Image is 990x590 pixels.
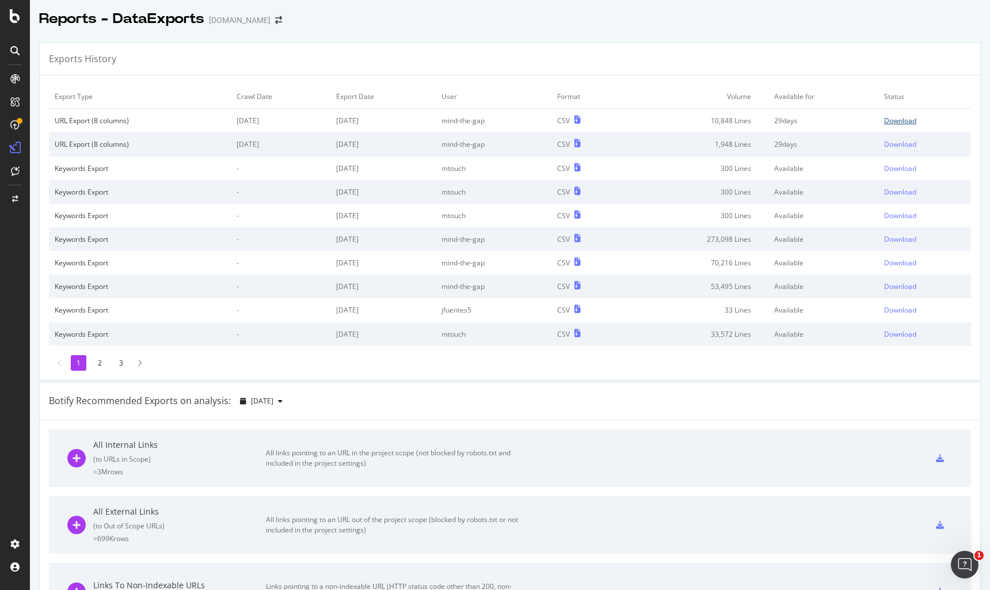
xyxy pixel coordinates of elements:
[49,394,231,408] div: Botify Recommended Exports on analysis:
[93,506,266,517] div: All External Links
[626,132,768,156] td: 1,948 Lines
[884,305,916,315] div: Download
[231,322,331,346] td: -
[231,180,331,204] td: -
[884,258,965,268] a: Download
[55,116,225,125] div: URL Export (8 columns)
[436,227,551,251] td: mind-the-gap
[557,305,570,315] div: CSV
[49,52,116,66] div: Exports History
[626,275,768,298] td: 53,495 Lines
[936,521,944,529] div: csv-export
[93,521,266,531] div: ( to Out of Scope URLs )
[884,116,965,125] a: Download
[626,322,768,346] td: 33,572 Lines
[884,258,916,268] div: Download
[884,281,965,291] a: Download
[626,227,768,251] td: 273,098 Lines
[93,467,266,477] div: = 3M rows
[330,85,435,109] td: Export Date
[275,16,282,24] div: arrow-right-arrow-left
[330,227,435,251] td: [DATE]
[557,116,570,125] div: CSV
[557,187,570,197] div: CSV
[884,329,965,339] a: Download
[55,305,225,315] div: Keywords Export
[436,298,551,322] td: jfuentes5
[55,234,225,244] div: Keywords Export
[39,9,204,29] div: Reports - DataExports
[436,180,551,204] td: mtouch
[436,109,551,133] td: mind-the-gap
[266,515,525,535] div: All links pointing to an URL out of the project scope (blocked by robots.txt or not included in t...
[557,281,570,291] div: CSV
[774,329,873,339] div: Available
[436,85,551,109] td: User
[231,298,331,322] td: -
[557,258,570,268] div: CSV
[436,251,551,275] td: mind-the-gap
[235,392,287,410] button: [DATE]
[113,355,129,371] li: 3
[231,204,331,227] td: -
[330,322,435,346] td: [DATE]
[557,139,570,149] div: CSV
[330,275,435,298] td: [DATE]
[768,85,878,109] td: Available for
[626,109,768,133] td: 10,848 Lines
[626,85,768,109] td: Volume
[436,157,551,180] td: mtouch
[884,234,916,244] div: Download
[330,204,435,227] td: [DATE]
[551,85,626,109] td: Format
[436,322,551,346] td: mtouch
[557,211,570,220] div: CSV
[330,251,435,275] td: [DATE]
[231,109,331,133] td: [DATE]
[55,211,225,220] div: Keywords Export
[768,132,878,156] td: 29 days
[330,180,435,204] td: [DATE]
[774,234,873,244] div: Available
[774,211,873,220] div: Available
[884,139,965,149] a: Download
[626,298,768,322] td: 33 Lines
[55,163,225,173] div: Keywords Export
[330,157,435,180] td: [DATE]
[55,258,225,268] div: Keywords Export
[93,439,266,451] div: All Internal Links
[884,305,965,315] a: Download
[974,551,984,560] span: 1
[330,298,435,322] td: [DATE]
[884,187,916,197] div: Download
[951,551,978,578] iframe: Intercom live chat
[768,109,878,133] td: 29 days
[884,211,916,220] div: Download
[330,132,435,156] td: [DATE]
[626,204,768,227] td: 300 Lines
[626,251,768,275] td: 70,216 Lines
[231,251,331,275] td: -
[774,305,873,315] div: Available
[884,187,965,197] a: Download
[884,329,916,339] div: Download
[55,329,225,339] div: Keywords Export
[436,275,551,298] td: mind-the-gap
[231,85,331,109] td: Crawl Date
[884,139,916,149] div: Download
[436,204,551,227] td: mtouch
[774,187,873,197] div: Available
[266,448,525,469] div: All links pointing to an URL in the project scope (not blocked by robots.txt and included in the ...
[49,85,231,109] td: Export Type
[55,139,225,149] div: URL Export (8 columns)
[93,534,266,543] div: = 699K rows
[884,234,965,244] a: Download
[884,281,916,291] div: Download
[884,211,965,220] a: Download
[557,163,570,173] div: CSV
[884,163,965,173] a: Download
[55,187,225,197] div: Keywords Export
[93,454,266,464] div: ( to URLs in Scope )
[774,281,873,291] div: Available
[557,329,570,339] div: CSV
